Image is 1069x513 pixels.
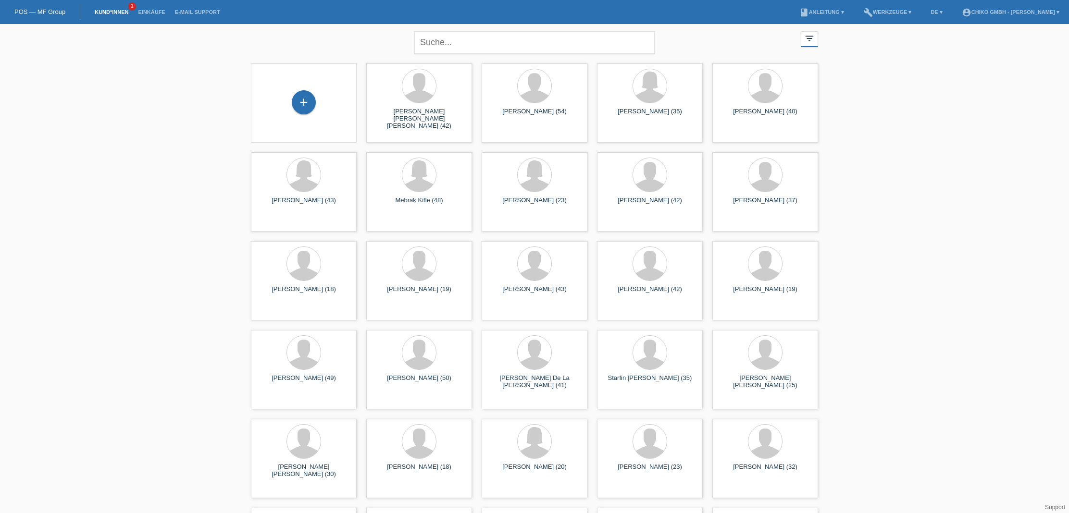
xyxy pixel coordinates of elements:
div: [PERSON_NAME] (43) [259,196,349,212]
a: Einkäufe [133,9,170,15]
a: account_circleChiko GmbH - [PERSON_NAME] ▾ [957,9,1064,15]
a: bookAnleitung ▾ [795,9,849,15]
a: Support [1045,504,1065,511]
div: [PERSON_NAME] [PERSON_NAME] (25) [720,374,810,390]
div: [PERSON_NAME] (32) [720,463,810,478]
a: Kund*innen [90,9,133,15]
a: E-Mail Support [170,9,225,15]
div: Starfin [PERSON_NAME] (35) [605,374,695,390]
i: build [863,8,873,17]
div: [PERSON_NAME] (42) [605,285,695,301]
a: DE ▾ [926,9,947,15]
div: [PERSON_NAME] (18) [259,285,349,301]
div: [PERSON_NAME] [PERSON_NAME] [PERSON_NAME] (42) [374,108,464,125]
div: [PERSON_NAME] (54) [489,108,580,123]
a: buildWerkzeuge ▾ [858,9,917,15]
div: [PERSON_NAME] (19) [374,285,464,301]
div: [PERSON_NAME] (35) [605,108,695,123]
div: [PERSON_NAME] [PERSON_NAME] (30) [259,463,349,478]
div: [PERSON_NAME] (18) [374,463,464,478]
i: filter_list [804,33,815,44]
div: [PERSON_NAME] (20) [489,463,580,478]
i: account_circle [962,8,971,17]
div: [PERSON_NAME] (40) [720,108,810,123]
div: [PERSON_NAME] (50) [374,374,464,390]
div: [PERSON_NAME] (23) [489,196,580,212]
div: [PERSON_NAME] (19) [720,285,810,301]
span: 1 [128,2,136,11]
div: [PERSON_NAME] (37) [720,196,810,212]
input: Suche... [414,31,655,54]
div: [PERSON_NAME] (43) [489,285,580,301]
div: [PERSON_NAME] (23) [605,463,695,478]
div: [PERSON_NAME] De La [PERSON_NAME] (41) [489,374,580,390]
div: [PERSON_NAME] (49) [259,374,349,390]
div: Kund*in hinzufügen [292,94,315,110]
i: book [799,8,809,17]
div: Mebrak Kifle (48) [374,196,464,212]
div: [PERSON_NAME] (42) [605,196,695,212]
a: POS — MF Group [14,8,65,15]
